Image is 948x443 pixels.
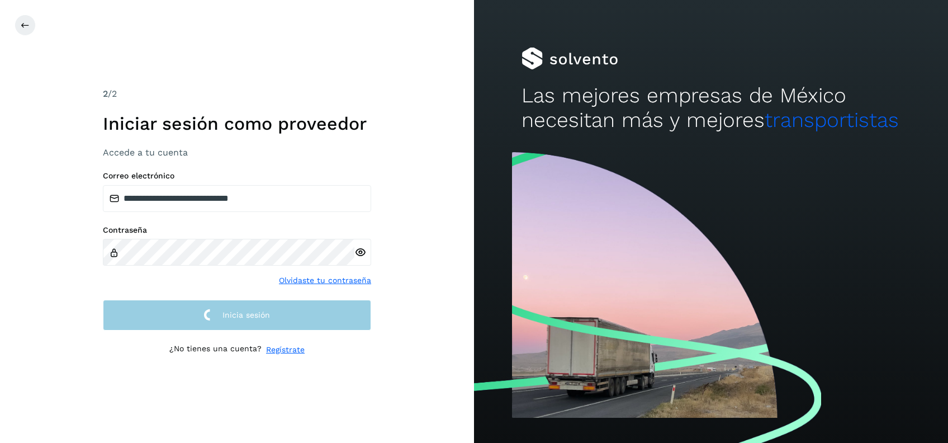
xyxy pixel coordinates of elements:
a: Olvidaste tu contraseña [279,275,371,286]
a: Regístrate [266,344,305,356]
h2: Las mejores empresas de México necesitan más y mejores [522,83,900,133]
button: Inicia sesión [103,300,371,331]
h1: Iniciar sesión como proveedor [103,113,371,134]
span: transportistas [765,108,899,132]
span: Inicia sesión [222,311,270,319]
label: Correo electrónico [103,171,371,181]
h3: Accede a tu cuenta [103,147,371,158]
label: Contraseña [103,225,371,235]
p: ¿No tienes una cuenta? [169,344,262,356]
span: 2 [103,88,108,99]
div: /2 [103,87,371,101]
